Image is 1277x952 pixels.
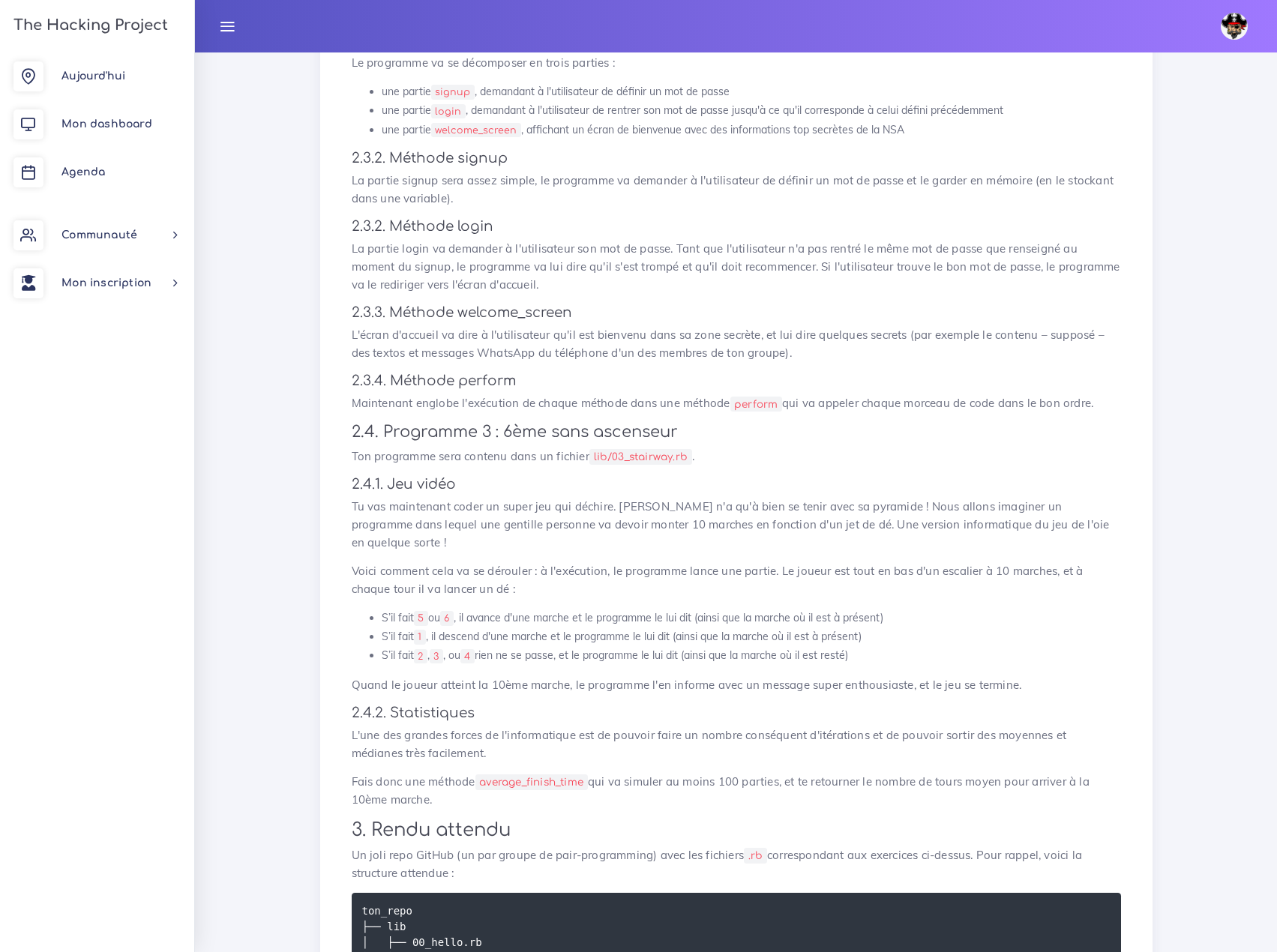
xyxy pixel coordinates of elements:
[431,85,475,100] code: signup
[431,123,521,138] code: welcome_screen
[352,172,1121,208] p: La partie signup sera assez simple, le programme va demander à l'utilisateur de définir un mot de...
[382,627,1121,646] li: S’il fait , il descend d'une marche et le programme le lui dit (ainsi que la marche où il est à p...
[352,150,1121,166] h4: 2.3.2. Méthode signup
[352,394,1121,412] p: Maintenant englobe l'exécution de chaque méthode dans une méthode qui va appeler chaque morceau d...
[414,649,427,664] code: 2
[352,726,1121,762] p: L'une des grandes forces de l'informatique est de pouvoir faire un nombre conséquent d'itérations...
[382,82,1121,101] li: une partie , demandant à l'utilisateur de définir un mot de passe
[352,773,1121,809] p: Fais donc une méthode qui va simuler au moins 100 parties, et te retourner le nombre de tours moy...
[61,277,151,289] span: Mon inscription
[382,101,1121,120] li: une partie , demandant à l'utilisateur de rentrer son mot de passe jusqu'à ce qu'il corresponde à...
[61,118,152,130] span: Mon dashboard
[352,240,1121,294] p: La partie login va demander à l'utilisateur son mot de passe. Tant que l'utilisateur n'a pas rent...
[61,166,105,178] span: Agenda
[352,676,1121,694] p: Quand le joueur atteint la 10ème marche, le programme l'en informe avec un message super enthousi...
[1221,13,1248,40] img: avatar
[352,218,1121,235] h4: 2.3.2. Méthode login
[382,609,1121,627] li: S’il fait ou , il avance d'une marche et le programme le lui dit (ainsi que la marche où il est à...
[440,611,454,626] code: 6
[352,304,1121,321] h4: 2.3.3. Méthode welcome_screen
[460,649,475,664] code: 4
[352,705,1121,721] h4: 2.4.2. Statistiques
[352,423,1121,442] h3: 2.4. Programme 3 : 6ème sans ascenseur
[475,774,588,790] code: average_finish_time
[430,649,443,664] code: 3
[352,54,1121,72] p: Le programme va se décomposer en trois parties :
[9,17,168,34] h3: The Hacking Project
[352,448,1121,466] p: Ton programme sera contenu dans un fichier .
[61,229,137,241] span: Communauté
[414,611,428,626] code: 5
[730,397,783,412] code: perform
[352,326,1121,362] p: L'écran d'accueil va dire à l'utilisateur qu'il est bienvenu dans sa zone secrète, et lui dire qu...
[414,630,426,645] code: 1
[352,476,1121,492] h4: 2.4.1. Jeu vidéo
[589,449,692,465] code: lib/03_stairway.rb
[352,373,1121,389] h4: 2.3.4. Méthode perform
[61,70,125,82] span: Aujourd'hui
[352,498,1121,552] p: Tu vas maintenant coder un super jeu qui déchire. [PERSON_NAME] n'a qu'à bien se tenir avec sa py...
[431,104,466,119] code: login
[352,562,1121,598] p: Voici comment cela va se dérouler : à l'exécution, le programme lance une partie. Le joueur est t...
[382,646,1121,665] li: S’il fait , , ou rien ne se passe, et le programme le lui dit (ainsi que la marche où il est resté)
[382,121,1121,139] li: une partie , affichant un écran de bienvenue avec des informations top secrètes de la NSA
[352,819,1121,841] h2: 3. Rendu attendu
[352,846,1121,882] p: Un joli repo GitHub (un par groupe de pair-programming) avec les fichiers correspondant aux exerc...
[744,848,767,864] code: .rb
